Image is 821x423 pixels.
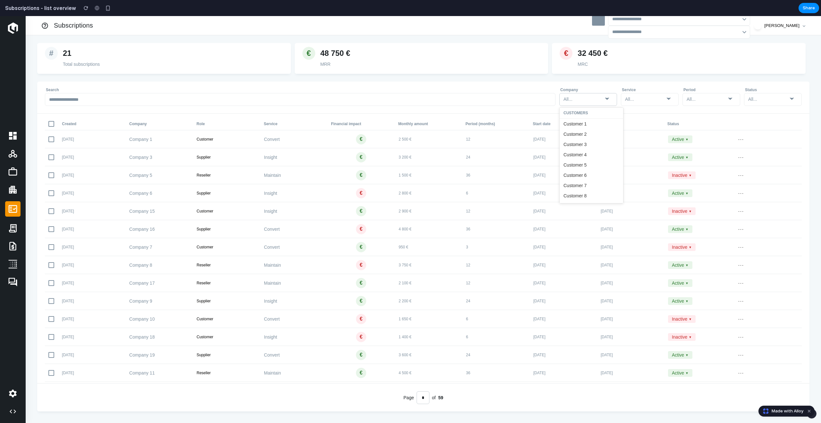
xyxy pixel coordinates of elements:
div: Convert [264,336,324,342]
button: Customer 5 [560,144,623,154]
button: Inactive▼ [668,299,696,307]
div: [DATE] [62,319,74,324]
div: Convert [264,120,324,127]
button: Active▼ [668,281,692,289]
div: Convert [264,210,324,217]
div: All... [625,80,633,86]
div: Total subscriptions [63,45,283,52]
div: € [564,31,568,43]
div: 1 400 € [399,319,411,324]
div: Reseller [197,355,211,359]
div: 1 500 € [399,157,411,162]
span: Made with Alloy [772,408,803,414]
div: 1 650 € [399,301,411,306]
div: Maintain [264,246,324,253]
div: Company 15 [129,192,189,199]
button: Customer 7 [560,164,623,175]
span: Toggle Row Selected [47,227,55,235]
span: ▼ [685,337,689,341]
div: [DATE] [601,283,613,288]
div: Customer [197,319,213,324]
h2: Subscriptions - list overview [3,4,76,12]
div: 36 [466,157,470,162]
div: Maintain [264,156,324,163]
div: 4 800 € [399,211,411,216]
h5: Company [129,105,197,111]
div: € [360,173,363,181]
div: 4 500 € [399,355,411,359]
div: [DATE] [62,121,74,126]
h5: Period (months) [466,105,533,111]
button: Active▼ [668,173,692,181]
div: 6 [466,319,468,324]
div: 3 600 € [399,337,411,341]
h5: Start date [533,105,600,111]
button: ⋯ [735,209,746,217]
label: Company [559,71,617,77]
div: [DATE] [533,265,546,270]
div: [DATE] [62,139,74,144]
button: ⋯ [735,299,746,307]
div: 3 200 € [399,139,411,144]
button: ⋯ [735,245,746,253]
h3: 21 [63,32,272,42]
div: Customer [197,229,213,234]
span: Share [803,5,815,11]
div: Maintain [264,354,324,360]
span: Toggle Row Selected [47,317,55,325]
button: Share [799,3,819,13]
label: Service [621,71,679,77]
button: ⋯ [735,137,746,145]
div: Company 19 [129,336,189,342]
div: Supplier [197,175,211,180]
div: Reseller [197,265,211,270]
div: 6 [466,175,468,180]
div: 24 [466,337,470,341]
div: € [360,335,363,343]
div: Company 3 [129,138,189,145]
div: [DATE] [533,175,546,180]
div: [DATE] [533,283,546,288]
div: [DATE] [533,193,546,198]
div: [DATE] [533,301,546,306]
div: Company 10 [129,300,189,306]
div: € [360,191,363,199]
button: Active▼ [668,209,692,217]
div: Company 1 [129,120,189,127]
button: Inactive▼ [668,191,696,199]
button: ⋯ [735,227,746,235]
div: Supplier [197,211,211,216]
button: ⋯ [735,281,746,289]
div: Customer [197,121,213,126]
div: Insight [264,282,324,289]
div: Reseller [197,247,211,252]
div: [DATE] [533,355,546,359]
div: MRR [320,45,541,52]
div: 950 € [399,229,408,234]
button: ⋯ [735,173,746,181]
h5: Role [197,105,264,111]
span: ▼ [689,319,692,323]
div: € [360,263,363,271]
span: Toggle Row Selected [47,155,55,163]
div: € [360,119,363,127]
div: [DATE] [62,157,74,162]
div: Company 17 [129,264,189,271]
div: Aleksandar Balicevac [754,6,761,13]
div: [DATE] [533,247,546,252]
button: Active▼ [668,263,692,271]
div: [DATE] [601,211,613,216]
div: [DATE] [533,121,546,126]
button: ⋯ [735,317,746,325]
span: ▼ [685,122,689,125]
div: 2 200 € [399,283,411,288]
div: [DATE] [533,319,546,324]
div: [DATE] [601,229,613,234]
div: [DATE] [601,301,613,306]
button: Customer 4 [560,134,623,144]
div: [DATE] [62,265,74,270]
div: Company 16 [129,210,189,217]
span: ▼ [685,211,689,215]
div: 36 [466,355,470,359]
div: [DATE] [62,355,74,359]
